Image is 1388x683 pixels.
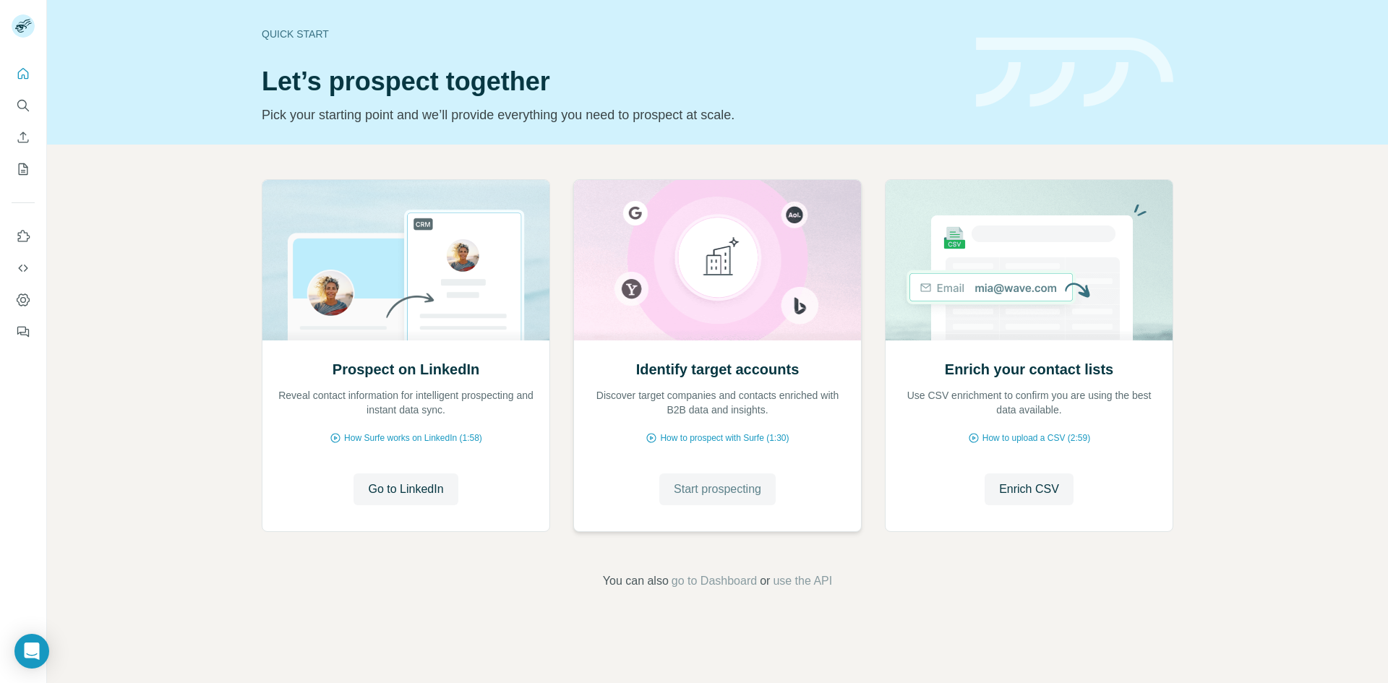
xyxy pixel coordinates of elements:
[277,388,535,417] p: Reveal contact information for intelligent prospecting and instant data sync.
[976,38,1173,108] img: banner
[354,473,458,505] button: Go to LinkedIn
[999,481,1059,498] span: Enrich CSV
[262,67,959,96] h1: Let’s prospect together
[368,481,443,498] span: Go to LinkedIn
[674,481,761,498] span: Start prospecting
[12,124,35,150] button: Enrich CSV
[885,180,1173,340] img: Enrich your contact lists
[900,388,1158,417] p: Use CSV enrichment to confirm you are using the best data available.
[573,180,862,340] img: Identify target accounts
[773,572,832,590] button: use the API
[14,634,49,669] div: Open Intercom Messenger
[12,156,35,182] button: My lists
[588,388,847,417] p: Discover target companies and contacts enriched with B2B data and insights.
[262,105,959,125] p: Pick your starting point and we’ll provide everything you need to prospect at scale.
[660,431,789,444] span: How to prospect with Surfe (1:30)
[636,359,800,379] h2: Identify target accounts
[12,223,35,249] button: Use Surfe on LinkedIn
[262,27,959,41] div: Quick start
[12,255,35,281] button: Use Surfe API
[672,572,757,590] button: go to Dashboard
[333,359,479,379] h2: Prospect on LinkedIn
[12,93,35,119] button: Search
[603,572,669,590] span: You can also
[945,359,1113,379] h2: Enrich your contact lists
[760,572,770,590] span: or
[262,180,550,340] img: Prospect on LinkedIn
[985,473,1074,505] button: Enrich CSV
[344,431,482,444] span: How Surfe works on LinkedIn (1:58)
[12,287,35,313] button: Dashboard
[659,473,776,505] button: Start prospecting
[12,319,35,345] button: Feedback
[982,431,1090,444] span: How to upload a CSV (2:59)
[12,61,35,87] button: Quick start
